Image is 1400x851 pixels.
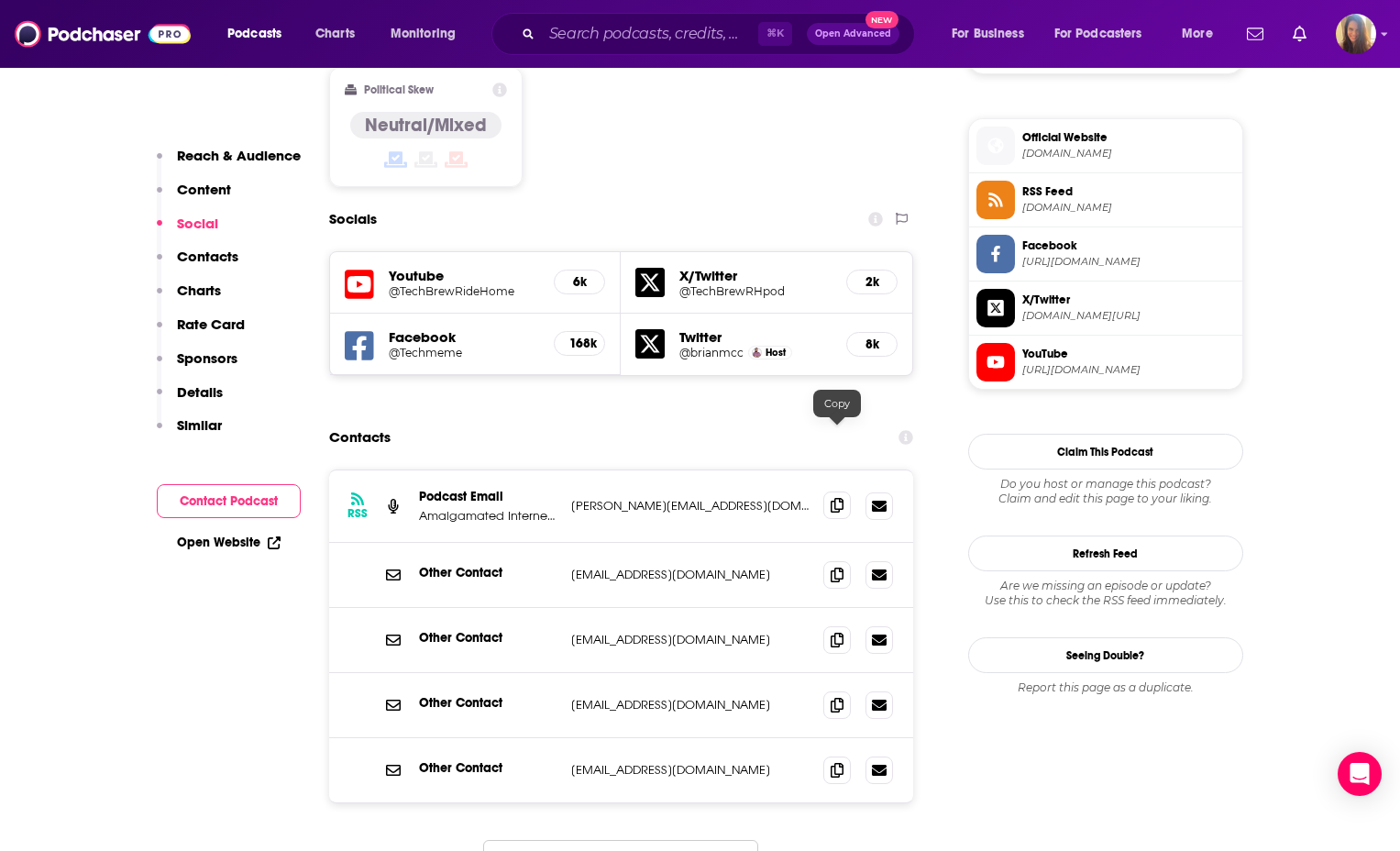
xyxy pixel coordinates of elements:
a: Charts [303,19,366,49]
span: For Podcasters [1054,21,1142,47]
p: Rate Card [177,315,245,333]
p: Social [177,215,218,232]
p: [PERSON_NAME][EMAIL_ADDRESS][DOMAIN_NAME] [571,498,810,514]
img: User Profile [1336,14,1376,54]
p: Charts [177,282,221,299]
button: Sponsors [157,349,237,383]
h5: 8k [862,337,882,352]
a: Seeing Double? [968,637,1243,673]
p: [EMAIL_ADDRESS][DOMAIN_NAME] [571,762,810,778]
a: @brianmcc [679,346,744,359]
a: Official Website[DOMAIN_NAME] [976,127,1235,165]
span: ridehome.info [1022,147,1235,160]
h5: Facebook [389,328,540,346]
h4: Neutral/Mixed [365,114,487,137]
button: Content [157,181,231,215]
h5: 6k [569,274,590,290]
div: Claim and edit this page to your liking. [968,477,1243,506]
span: YouTube [1022,346,1235,362]
h5: X/Twitter [679,267,832,284]
img: Brian McCullough [752,348,762,358]
button: Show profile menu [1336,14,1376,54]
p: Content [177,181,231,198]
div: Copy [813,390,861,417]
div: Search podcasts, credits, & more... [509,13,932,55]
button: Details [157,383,223,417]
span: RSS Feed [1022,183,1235,200]
button: Reach & Audience [157,147,301,181]
span: twitter.com/TechBrewRHpod [1022,309,1235,323]
span: Podcasts [227,21,281,47]
span: feeds.megaphone.fm [1022,201,1235,215]
div: Open Intercom Messenger [1338,752,1382,796]
span: Monitoring [391,21,456,47]
div: Are we missing an episode or update? Use this to check the RSS feed immediately. [968,579,1243,608]
button: open menu [378,19,480,49]
p: Details [177,383,223,401]
h5: 168k [569,336,590,351]
button: Claim This Podcast [968,434,1243,470]
p: Reach & Audience [177,147,301,164]
a: RSS Feed[DOMAIN_NAME] [976,181,1235,219]
a: Show notifications dropdown [1285,18,1314,50]
a: YouTube[URL][DOMAIN_NAME] [976,343,1235,381]
p: Amalgamated Internets, LLC [419,508,557,524]
span: Charts [315,21,355,47]
p: Other Contact [419,565,557,580]
span: New [865,11,898,28]
input: Search podcasts, credits, & more... [542,19,758,49]
h5: Youtube [389,267,540,284]
a: X/Twitter[DOMAIN_NAME][URL] [976,289,1235,327]
span: For Business [952,21,1024,47]
a: Show notifications dropdown [1240,18,1271,50]
span: Facebook [1022,238,1235,254]
p: [EMAIL_ADDRESS][DOMAIN_NAME] [571,567,810,582]
span: ⌘ K [758,22,792,46]
button: open menu [215,19,305,49]
span: Logged in as AHartman333 [1336,14,1376,54]
h5: Twitter [679,328,832,346]
div: Report this page as a duplicate. [968,680,1243,695]
p: [EMAIL_ADDRESS][DOMAIN_NAME] [571,632,810,647]
span: https://www.facebook.com/Techmeme [1022,255,1235,269]
p: Podcast Email [419,489,557,504]
span: X/Twitter [1022,292,1235,308]
span: Open Advanced [815,29,891,39]
button: Similar [157,416,222,450]
a: @TechBrewRHpod [679,284,832,298]
button: open menu [1169,19,1236,49]
a: Facebook[URL][DOMAIN_NAME] [976,235,1235,273]
span: https://www.youtube.com/@TechBrewRideHome [1022,363,1235,377]
a: @TechBrewRideHome [389,284,540,298]
span: Do you host or manage this podcast? [968,477,1243,492]
button: Contact Podcast [157,484,301,518]
button: Social [157,215,218,249]
a: Open Website [177,535,281,550]
p: [EMAIL_ADDRESS][DOMAIN_NAME] [571,697,810,713]
button: Charts [157,282,221,315]
button: Rate Card [157,315,245,349]
h2: Political Skew [364,83,434,96]
button: open menu [939,19,1047,49]
h3: RSS [347,506,368,521]
img: Podchaser - Follow, Share and Rate Podcasts [15,17,191,51]
button: Contacts [157,248,238,282]
button: Open AdvancedNew [807,23,899,45]
h5: 2k [862,274,882,290]
button: open menu [1042,19,1169,49]
p: Other Contact [419,695,557,711]
p: Contacts [177,248,238,265]
p: Sponsors [177,349,237,367]
span: More [1182,21,1213,47]
a: @Techmeme [389,346,540,359]
p: Similar [177,416,222,434]
span: Host [766,347,786,359]
h2: Socials [329,202,377,237]
button: Refresh Feed [968,536,1243,571]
